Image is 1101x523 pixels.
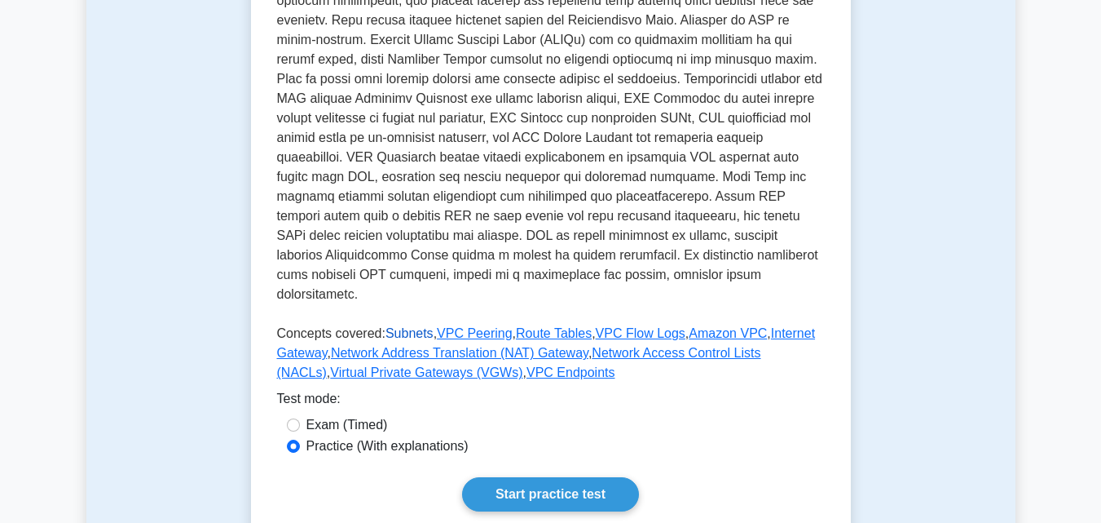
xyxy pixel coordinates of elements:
[516,326,592,340] a: Route Tables
[306,415,388,435] label: Exam (Timed)
[526,366,615,379] a: VPC Endpoints
[277,324,825,389] p: Concepts covered: , , , , , , , , ,
[462,477,639,512] a: Start practice test
[277,326,816,360] a: Internet Gateway
[596,326,685,340] a: VPC Flow Logs
[330,366,522,379] a: Virtual Private Gateways (VGWs)
[385,326,434,340] a: Subnets
[689,326,767,340] a: Amazon VPC
[306,437,469,456] label: Practice (With explanations)
[437,326,513,340] a: VPC Peering
[331,346,588,360] a: Network Address Translation (NAT) Gateway
[277,389,825,415] div: Test mode:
